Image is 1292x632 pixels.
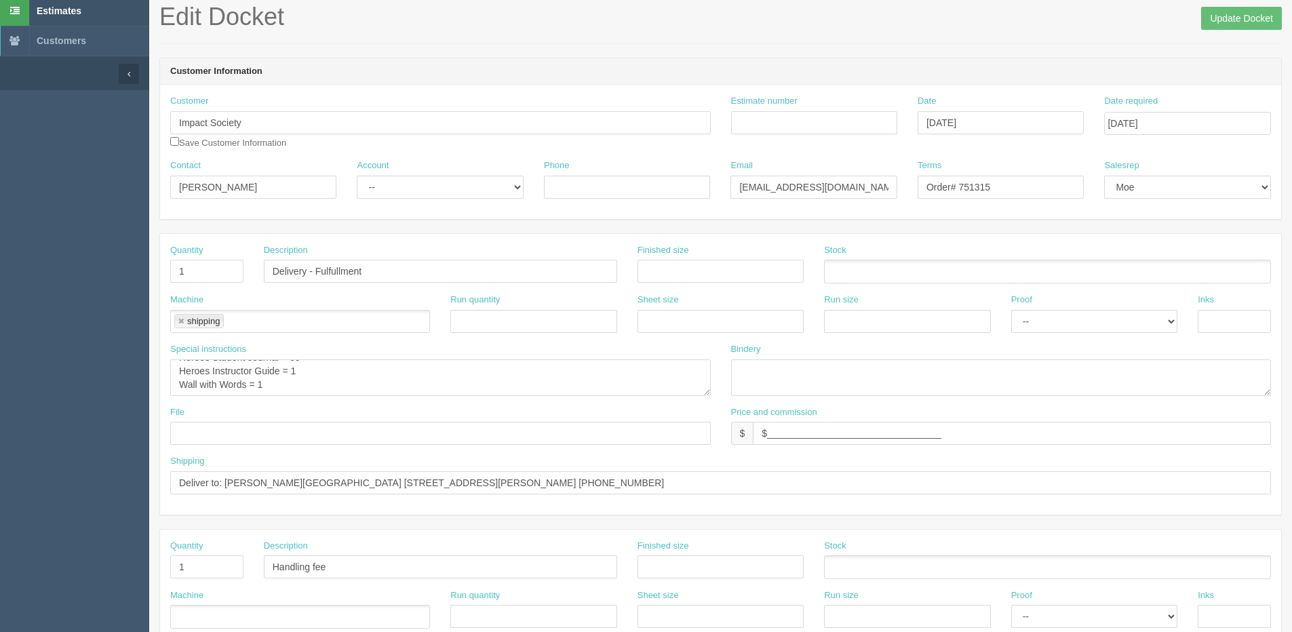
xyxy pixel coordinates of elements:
label: Run size [824,294,859,307]
header: Customer Information [160,58,1281,85]
label: Date required [1104,95,1158,108]
label: Terms [918,159,941,172]
div: shipping [187,317,220,325]
label: Date [918,95,936,108]
input: Enter customer name [170,111,711,134]
span: Estimates [37,5,81,16]
label: Price and commission [731,406,817,419]
label: Proof [1011,294,1032,307]
label: Special instructions [170,343,246,356]
label: Run size [824,589,859,602]
div: $ [731,422,753,445]
label: Quantity [170,540,203,553]
input: Update Docket [1201,7,1282,30]
label: Inks [1198,589,1214,602]
label: Bindery [731,343,761,356]
label: Description [264,540,308,553]
label: Salesrep [1104,159,1139,172]
textarea: Heroes Student Journal = 60 Heroes Instructor Guide = 1 Wall with Words = 1 [170,359,711,396]
label: Run quantity [450,294,500,307]
label: Contact [170,159,201,172]
label: Quantity [170,244,203,257]
div: Save Customer Information [170,95,711,149]
label: Phone [544,159,570,172]
label: Finished size [638,244,689,257]
label: Stock [824,244,846,257]
label: Machine [170,589,203,602]
label: Description [264,244,308,257]
label: Run quantity [450,589,500,602]
label: Email [730,159,753,172]
label: File [170,406,184,419]
label: Account [357,159,389,172]
h1: Edit Docket [159,3,1282,31]
label: Customer [170,95,208,108]
label: Estimate number [731,95,798,108]
label: Sheet size [638,294,679,307]
label: Machine [170,294,203,307]
label: Shipping [170,455,205,468]
label: Stock [824,540,846,553]
label: Sheet size [638,589,679,602]
label: Inks [1198,294,1214,307]
label: Proof [1011,589,1032,602]
span: Customers [37,35,86,46]
label: Finished size [638,540,689,553]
